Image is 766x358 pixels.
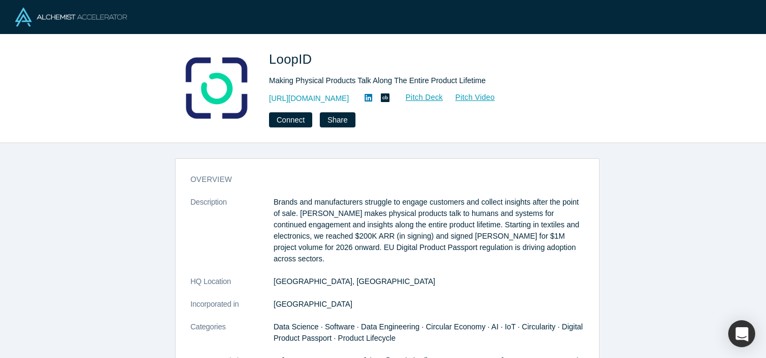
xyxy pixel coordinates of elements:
div: Making Physical Products Talk Along The Entire Product Lifetime [269,75,572,86]
dt: Incorporated in [191,299,274,321]
span: Data Science · Software · Data Engineering · Circular Economy · AI · IoT · Circularity · Digital ... [274,322,583,342]
h3: overview [191,174,569,185]
img: LoopID's Logo [178,50,254,125]
dt: Description [191,197,274,276]
a: Pitch Deck [394,91,444,104]
button: Connect [269,112,312,127]
p: Brands and manufacturers struggle to engage customers and collect insights after the point of sal... [274,197,584,265]
dt: HQ Location [191,276,274,299]
dd: [GEOGRAPHIC_DATA], [GEOGRAPHIC_DATA] [274,276,584,287]
dt: Categories [191,321,274,355]
dd: [GEOGRAPHIC_DATA] [274,299,584,310]
a: [URL][DOMAIN_NAME] [269,93,349,104]
button: Share [320,112,355,127]
img: Alchemist Logo [15,8,127,26]
a: Pitch Video [444,91,495,104]
span: LoopID [269,52,316,66]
